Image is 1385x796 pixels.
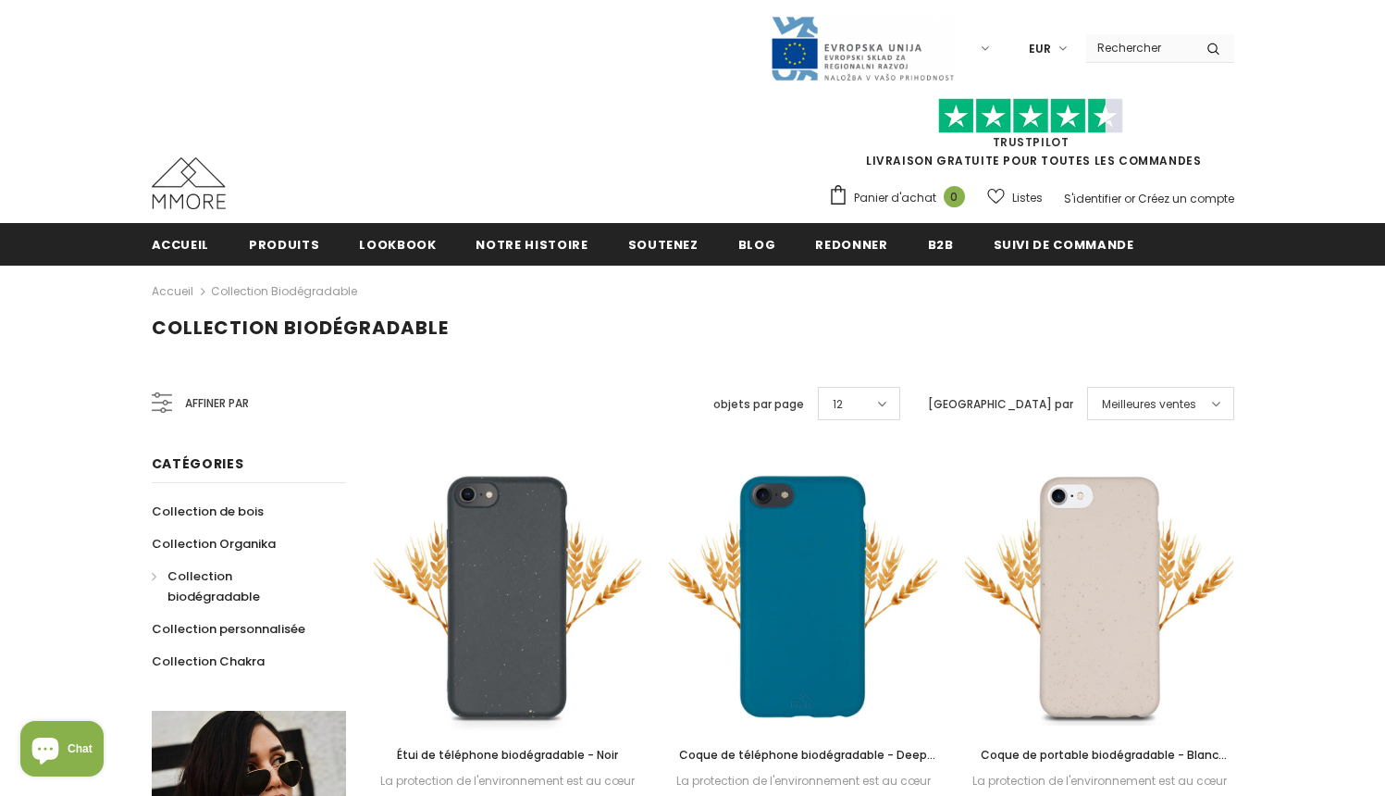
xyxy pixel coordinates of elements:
a: Lookbook [359,223,436,265]
span: LIVRAISON GRATUITE POUR TOUTES LES COMMANDES [828,106,1234,168]
a: Collection biodégradable [152,560,326,613]
span: Blog [738,236,776,254]
a: Redonner [815,223,887,265]
span: 12 [833,395,843,414]
a: soutenez [628,223,699,265]
a: Coque de téléphone biodégradable - Deep Sea Blue [669,745,937,765]
span: Collection biodégradable [167,567,260,605]
span: EUR [1029,40,1051,58]
a: Collection Chakra [152,645,265,678]
span: B2B [928,236,954,254]
span: Affiner par [185,393,249,414]
a: Créez un compte [1138,191,1234,206]
a: Blog [738,223,776,265]
inbox-online-store-chat: Shopify online store chat [15,721,109,781]
a: Collection Organika [152,528,276,560]
span: Panier d'achat [854,189,936,207]
span: Collection personnalisée [152,620,305,638]
span: Catégories [152,454,244,473]
input: Search Site [1086,34,1193,61]
span: Coque de téléphone biodégradable - Deep Sea Blue [679,747,935,783]
a: Étui de téléphone biodégradable - Noir [374,745,642,765]
img: Javni Razpis [770,15,955,82]
label: [GEOGRAPHIC_DATA] par [928,395,1073,414]
a: Listes [987,181,1043,214]
span: Notre histoire [476,236,587,254]
a: B2B [928,223,954,265]
span: Redonner [815,236,887,254]
span: soutenez [628,236,699,254]
label: objets par page [713,395,804,414]
span: Produits [249,236,319,254]
span: Collection de bois [152,503,264,520]
a: Javni Razpis [770,40,955,56]
span: or [1124,191,1135,206]
a: Accueil [152,223,210,265]
span: Meilleures ventes [1102,395,1196,414]
a: Produits [249,223,319,265]
span: Collection Organika [152,535,276,553]
span: Coque de portable biodégradable - Blanc naturel [981,747,1227,783]
span: Collection Chakra [152,653,265,670]
a: Suivi de commande [994,223,1134,265]
img: Cas MMORE [152,157,226,209]
img: Faites confiance aux étoiles pilotes [938,98,1123,134]
a: Coque de portable biodégradable - Blanc naturel [965,745,1233,765]
span: Lookbook [359,236,436,254]
span: Collection biodégradable [152,315,449,341]
a: Notre histoire [476,223,587,265]
a: Panier d'achat 0 [828,184,974,212]
a: Accueil [152,280,193,303]
span: Étui de téléphone biodégradable - Noir [397,747,618,763]
a: Collection personnalisée [152,613,305,645]
a: TrustPilot [993,134,1070,150]
span: 0 [944,186,965,207]
a: Collection de bois [152,495,264,528]
a: S'identifier [1064,191,1121,206]
span: Suivi de commande [994,236,1134,254]
a: Collection biodégradable [211,283,357,299]
span: Accueil [152,236,210,254]
span: Listes [1012,189,1043,207]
